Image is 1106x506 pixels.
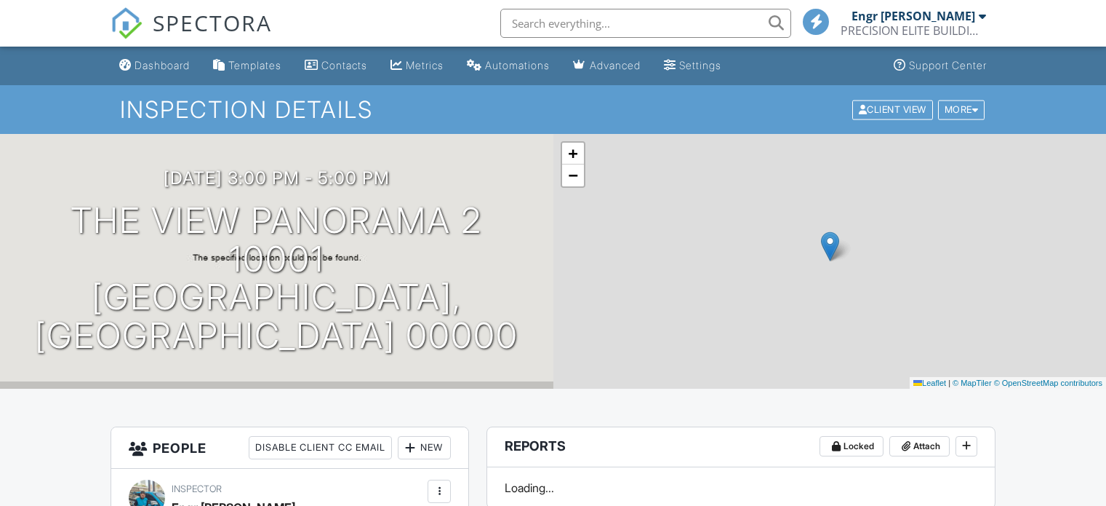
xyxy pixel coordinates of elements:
[938,100,985,119] div: More
[120,97,986,122] h1: Inspection Details
[841,23,986,38] div: PRECISION ELITE BUILDING INSPECTION SERVICES L.L.C
[299,52,373,79] a: Contacts
[953,379,992,387] a: © MapTiler
[679,59,721,71] div: Settings
[111,7,143,39] img: The Best Home Inspection Software - Spectora
[113,52,196,79] a: Dashboard
[851,103,937,114] a: Client View
[913,379,946,387] a: Leaflet
[568,144,577,162] span: +
[406,59,444,71] div: Metrics
[568,166,577,184] span: −
[658,52,727,79] a: Settings
[852,100,933,119] div: Client View
[821,232,839,261] img: Marker
[994,379,1102,387] a: © OpenStreetMap contributors
[948,379,950,387] span: |
[207,52,287,79] a: Templates
[461,52,556,79] a: Automations (Basic)
[135,59,190,71] div: Dashboard
[500,9,791,38] input: Search everything...
[385,52,449,79] a: Metrics
[111,427,468,469] h3: People
[321,59,367,71] div: Contacts
[164,168,390,188] h3: [DATE] 3:00 pm - 5:00 pm
[249,436,392,459] div: Disable Client CC Email
[172,483,222,494] span: Inspector
[153,7,272,38] span: SPECTORA
[485,59,550,71] div: Automations
[590,59,641,71] div: Advanced
[562,165,584,186] a: Zoom out
[888,52,993,79] a: Support Center
[111,20,272,50] a: SPECTORA
[23,202,530,355] h1: The View Panorama 2 10001 [GEOGRAPHIC_DATA], [GEOGRAPHIC_DATA] 00000
[851,9,975,23] div: Engr [PERSON_NAME]
[909,59,987,71] div: Support Center
[228,59,281,71] div: Templates
[398,436,451,459] div: New
[567,52,646,79] a: Advanced
[562,143,584,165] a: Zoom in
